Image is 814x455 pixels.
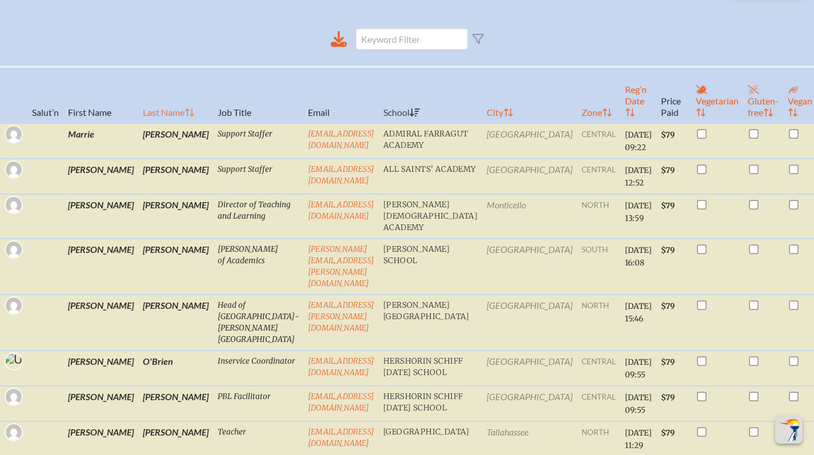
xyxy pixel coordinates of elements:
td: [PERSON_NAME] [138,194,213,239]
img: User Avatar [1,352,36,382]
span: [DATE] 11:29 [625,428,652,450]
span: [DATE] 09:22 [625,130,652,152]
a: [EMAIL_ADDRESS][DOMAIN_NAME] [308,427,374,448]
a: [EMAIL_ADDRESS][DOMAIN_NAME] [308,129,374,150]
td: [PERSON_NAME] [63,194,138,239]
td: [PERSON_NAME] [63,386,138,421]
span: [DATE] 09:55 [625,357,652,380]
span: $79 [661,301,675,311]
th: Job Title [213,67,303,123]
span: $79 [661,393,675,402]
span: $79 [661,245,675,255]
td: Monticello [482,194,577,239]
td: Hershorin Schiff [DATE] School [379,351,482,386]
img: Gravatar [6,197,22,213]
span: $79 [661,428,675,438]
td: Support Staffer [213,159,303,194]
img: Gravatar [6,241,22,257]
td: [GEOGRAPHIC_DATA] [482,239,577,295]
a: [EMAIL_ADDRESS][DOMAIN_NAME] [308,164,374,186]
img: Gravatar [6,162,22,178]
td: [PERSON_NAME] School [379,239,482,295]
th: Gluten-free [743,67,783,123]
span: [DATE] 12:52 [625,166,652,188]
td: [GEOGRAPHIC_DATA] [482,295,577,351]
img: Gravatar [6,424,22,440]
td: Marrie [63,123,138,159]
td: Inservice Coordinator [213,351,303,386]
td: [PERSON_NAME][GEOGRAPHIC_DATA] [379,295,482,351]
td: north [577,295,620,351]
td: Director of Teaching and Learning [213,194,303,239]
div: Download to CSV [331,31,347,47]
th: Vegetarian [691,67,743,123]
td: [PERSON_NAME] [63,239,138,295]
a: [PERSON_NAME][EMAIL_ADDRESS][PERSON_NAME][DOMAIN_NAME] [308,244,374,288]
td: PBL Facilitator [213,386,303,421]
td: All Saints’ Academy [379,159,482,194]
td: central [577,351,620,386]
span: $79 [661,201,675,211]
td: [PERSON_NAME] [138,123,213,159]
img: Gravatar [6,297,22,313]
span: [DATE] 13:59 [625,201,652,223]
button: Scroll Top [775,416,803,444]
td: Admiral Farragut Academy [379,123,482,159]
a: [EMAIL_ADDRESS][DOMAIN_NAME] [308,200,374,221]
th: Salut’n [27,67,63,123]
span: [DATE] 09:55 [625,393,652,415]
td: [PERSON_NAME] [63,295,138,351]
th: Price Paid [656,67,691,123]
td: [PERSON_NAME][DEMOGRAPHIC_DATA] Academy [379,194,482,239]
a: [EMAIL_ADDRESS][DOMAIN_NAME] [308,392,374,413]
td: Support Staffer [213,123,303,159]
img: Gravatar [6,389,22,405]
input: Keyword Filter [356,29,468,50]
span: [DATE] 16:08 [625,245,652,268]
a: [EMAIL_ADDRESS][DOMAIN_NAME] [308,356,374,377]
td: central [577,159,620,194]
td: [PERSON_NAME] [63,159,138,194]
td: central [577,123,620,159]
td: south [577,239,620,295]
td: [PERSON_NAME] [138,159,213,194]
td: O'Brien [138,351,213,386]
td: [GEOGRAPHIC_DATA] [482,386,577,421]
th: Zone [577,67,620,123]
td: north [577,194,620,239]
span: $79 [661,130,675,140]
td: [GEOGRAPHIC_DATA] [482,159,577,194]
td: Hershorin Schiff [DATE] School [379,386,482,421]
th: Last Name [138,67,213,123]
td: [GEOGRAPHIC_DATA] [482,123,577,159]
th: Email [303,67,379,123]
th: City [482,67,577,123]
td: [PERSON_NAME] [138,386,213,421]
td: [PERSON_NAME] [138,239,213,295]
th: Reg’n Date [620,67,656,123]
img: Gravatar [6,126,22,142]
td: [PERSON_NAME] [63,351,138,386]
td: [PERSON_NAME] of Academics [213,239,303,295]
span: $79 [661,166,675,175]
td: [GEOGRAPHIC_DATA] [482,351,577,386]
td: central [577,386,620,421]
td: Head of [GEOGRAPHIC_DATA]-[PERSON_NAME][GEOGRAPHIC_DATA] [213,295,303,351]
td: [PERSON_NAME] [138,295,213,351]
th: First Name [63,67,138,123]
span: [DATE] 15:46 [625,301,652,324]
img: To the top [777,418,800,441]
a: [EMAIL_ADDRESS][PERSON_NAME][DOMAIN_NAME] [308,300,374,333]
span: $79 [661,357,675,367]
